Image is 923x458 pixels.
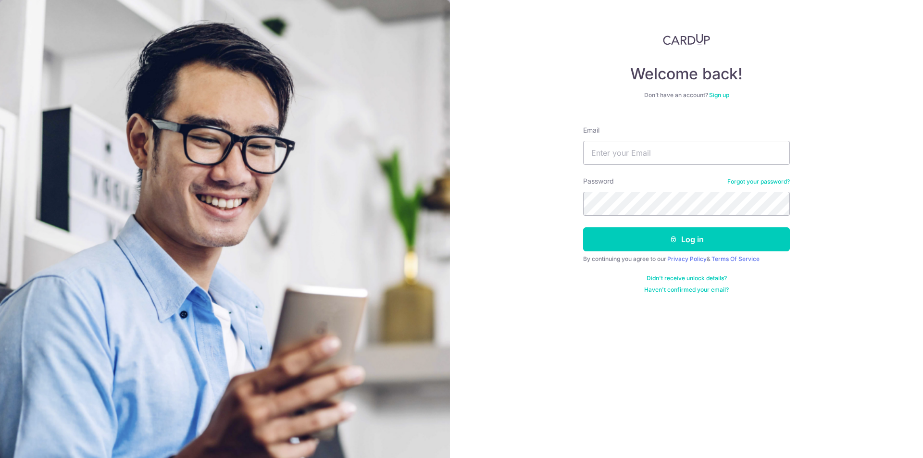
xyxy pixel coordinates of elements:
a: Sign up [709,91,729,99]
a: Haven't confirmed your email? [644,286,729,294]
a: Didn't receive unlock details? [647,274,727,282]
img: CardUp Logo [663,34,710,45]
a: Privacy Policy [667,255,707,262]
label: Email [583,125,599,135]
div: By continuing you agree to our & [583,255,790,263]
input: Enter your Email [583,141,790,165]
button: Log in [583,227,790,251]
div: Don’t have an account? [583,91,790,99]
a: Terms Of Service [711,255,760,262]
label: Password [583,176,614,186]
h4: Welcome back! [583,64,790,84]
a: Forgot your password? [727,178,790,186]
